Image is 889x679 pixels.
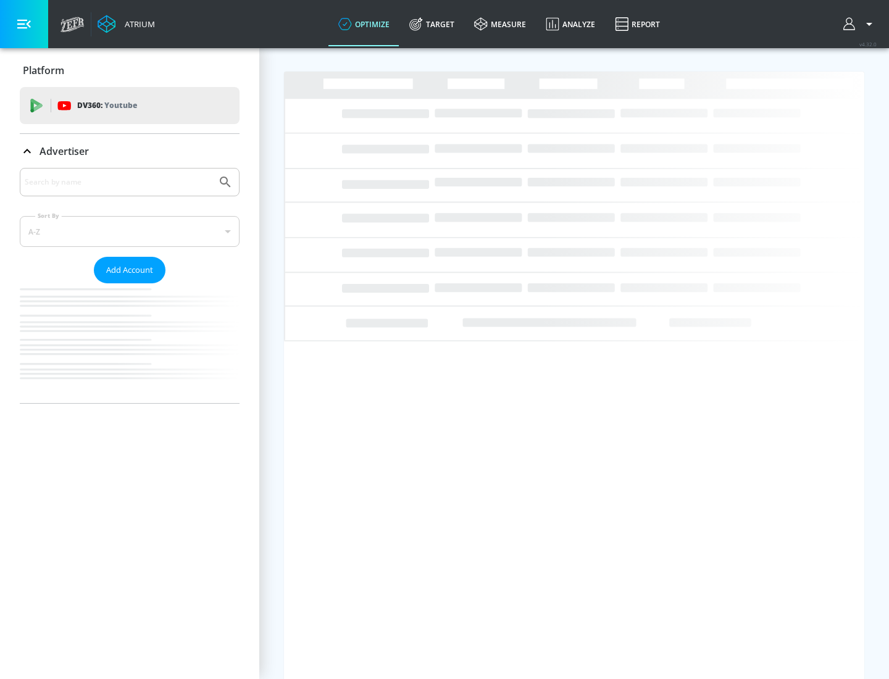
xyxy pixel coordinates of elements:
[25,174,212,190] input: Search by name
[120,19,155,30] div: Atrium
[94,257,165,283] button: Add Account
[77,99,137,112] p: DV360:
[20,168,240,403] div: Advertiser
[605,2,670,46] a: Report
[536,2,605,46] a: Analyze
[23,64,64,77] p: Platform
[20,134,240,169] div: Advertiser
[20,283,240,403] nav: list of Advertiser
[20,53,240,88] div: Platform
[40,144,89,158] p: Advertiser
[328,2,399,46] a: optimize
[464,2,536,46] a: measure
[20,216,240,247] div: A-Z
[20,87,240,124] div: DV360: Youtube
[106,263,153,277] span: Add Account
[98,15,155,33] a: Atrium
[859,41,877,48] span: v 4.32.0
[399,2,464,46] a: Target
[35,212,62,220] label: Sort By
[104,99,137,112] p: Youtube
